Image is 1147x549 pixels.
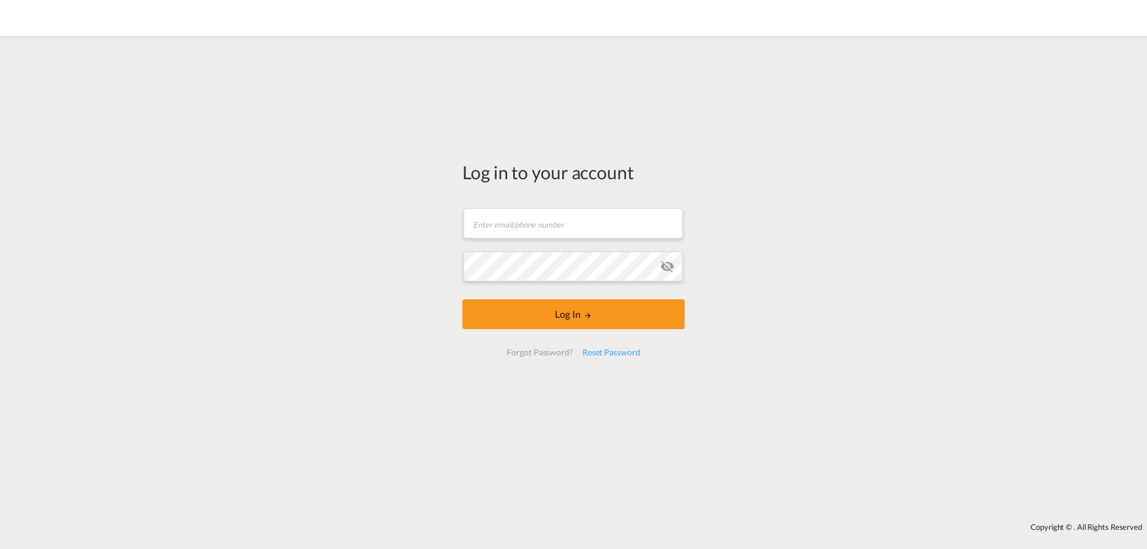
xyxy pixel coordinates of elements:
input: Enter email/phone number [464,208,683,238]
div: Forgot Password? [502,342,577,363]
md-icon: icon-eye-off [660,259,674,274]
button: LOGIN [462,299,685,329]
div: Reset Password [578,342,645,363]
div: Log in to your account [462,160,685,185]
